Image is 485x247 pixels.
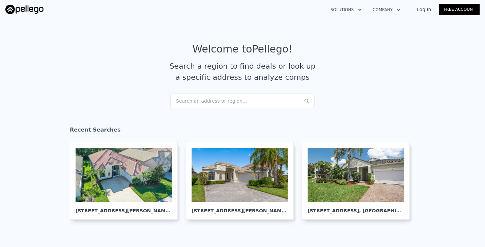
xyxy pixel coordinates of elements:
div: [STREET_ADDRESS] , [GEOGRAPHIC_DATA][PERSON_NAME] [308,202,404,214]
img: Pellego [5,5,44,14]
button: Solutions [325,4,367,16]
div: Welcome to Pellego ! [193,43,293,55]
a: [STREET_ADDRESS], [GEOGRAPHIC_DATA][PERSON_NAME] [302,142,415,220]
a: [STREET_ADDRESS][PERSON_NAME], [GEOGRAPHIC_DATA][PERSON_NAME] [186,142,299,220]
button: Company [367,4,406,16]
div: Search a region to find deals or look up a specific address to analyze comps [167,61,318,83]
div: [STREET_ADDRESS][PERSON_NAME] , [GEOGRAPHIC_DATA][PERSON_NAME] [76,202,172,214]
div: Recent Searches [70,120,415,142]
div: Search an address or region... [170,94,315,108]
a: Log In [409,6,439,13]
a: [STREET_ADDRESS][PERSON_NAME], [GEOGRAPHIC_DATA][PERSON_NAME] [70,142,183,220]
div: [STREET_ADDRESS][PERSON_NAME] , [GEOGRAPHIC_DATA][PERSON_NAME] [192,202,288,214]
a: Free Account [439,4,480,15]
